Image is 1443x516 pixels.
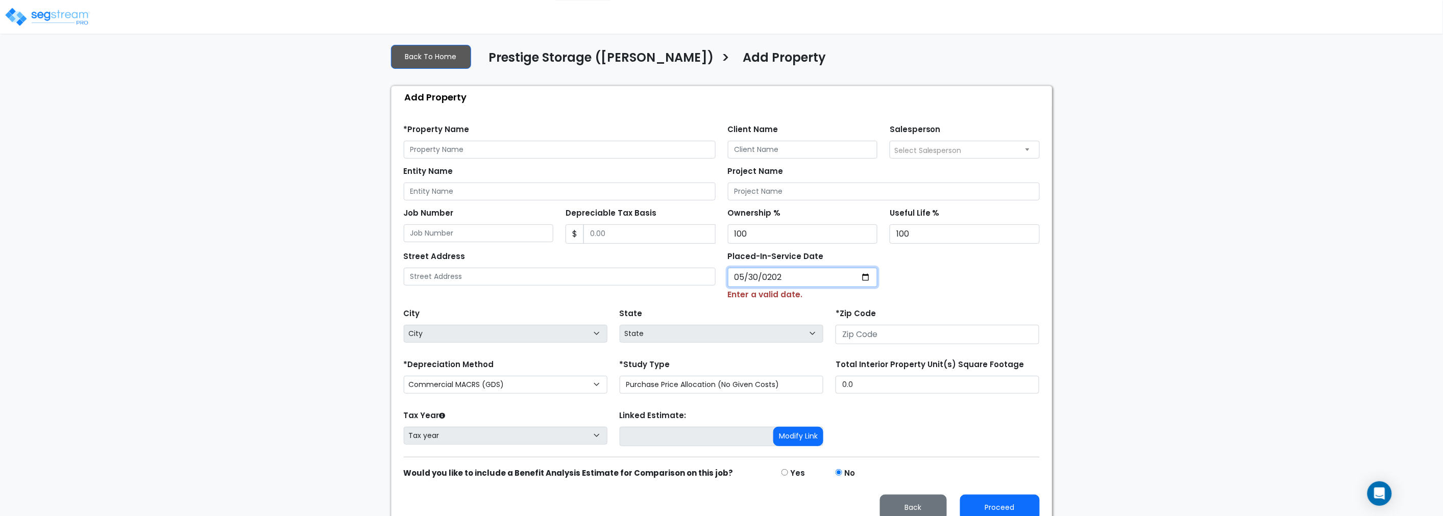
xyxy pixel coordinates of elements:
[722,49,730,69] h3: >
[404,208,454,219] label: Job Number
[404,224,554,242] input: Job Number
[728,289,803,300] small: Enter a valid date.
[404,308,420,320] label: City
[728,141,878,159] input: Client Name
[836,359,1024,371] label: Total Interior Property Unit(s) Square Footage
[728,208,781,219] label: Ownership %
[566,208,656,219] label: Depreciable Tax Basis
[872,500,955,513] a: Back
[890,208,940,219] label: Useful Life %
[397,86,1052,108] div: Add Property
[728,124,778,136] label: Client Name
[404,251,466,263] label: Street Address
[404,468,733,478] strong: Would you like to include a Benefit Analysis Estimate for Comparison on this job?
[620,359,670,371] label: *Study Type
[404,268,716,286] input: Street Address
[404,183,716,200] input: Entity Name
[4,7,91,27] img: logo_pro_r.png
[728,183,1040,200] input: Project Name
[743,50,826,68] h4: Add Property
[404,359,494,371] label: *Depreciation Method
[890,124,941,136] label: Salesperson
[773,427,823,446] button: Modify Link
[583,224,716,244] input: 0.00
[836,325,1039,344] input: Zip Code
[836,376,1039,394] input: total square foot
[620,308,643,320] label: State
[566,224,584,244] span: $
[894,145,962,156] span: Select Salesperson
[404,410,446,422] label: Tax Year
[728,224,878,244] input: Ownership %
[404,166,453,177] label: Entity Name
[836,308,876,320] label: *Zip Code
[404,141,716,159] input: Property Name
[844,468,855,479] label: No
[728,251,824,263] label: Placed-In-Service Date
[736,50,826,72] a: Add Property
[728,166,784,177] label: Project Name
[404,124,470,136] label: *Property Name
[481,50,714,72] a: Prestige Storage ([PERSON_NAME])
[620,410,687,422] label: Linked Estimate:
[1367,481,1392,506] div: Open Intercom Messenger
[391,45,471,69] a: Back To Home
[489,50,714,68] h4: Prestige Storage ([PERSON_NAME])
[890,224,1040,244] input: Useful Life %
[790,468,805,479] label: Yes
